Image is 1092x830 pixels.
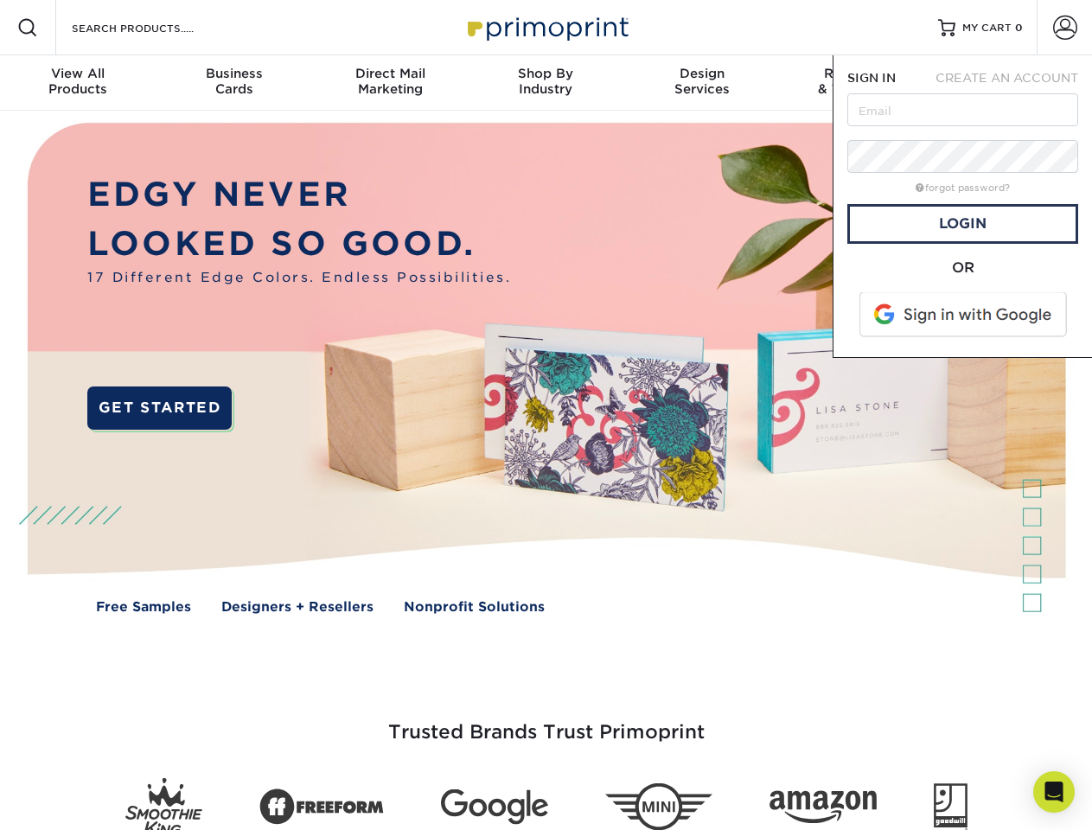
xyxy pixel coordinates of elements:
span: Business [156,66,311,81]
div: Services [624,66,780,97]
a: Shop ByIndustry [468,55,623,111]
div: Industry [468,66,623,97]
a: forgot password? [916,182,1010,194]
div: Marketing [312,66,468,97]
h3: Trusted Brands Trust Primoprint [41,680,1052,764]
span: SIGN IN [847,71,896,85]
input: SEARCH PRODUCTS..... [70,17,239,38]
span: 17 Different Edge Colors. Endless Possibilities. [87,268,511,288]
p: EDGY NEVER [87,170,511,220]
span: CREATE AN ACCOUNT [936,71,1078,85]
a: DesignServices [624,55,780,111]
a: Direct MailMarketing [312,55,468,111]
div: Open Intercom Messenger [1033,771,1075,813]
div: & Templates [780,66,936,97]
img: Primoprint [460,9,633,46]
span: Resources [780,66,936,81]
a: BusinessCards [156,55,311,111]
span: Design [624,66,780,81]
a: Free Samples [96,597,191,617]
a: GET STARTED [87,386,232,430]
span: Direct Mail [312,66,468,81]
p: LOOKED SO GOOD. [87,220,511,269]
div: OR [847,258,1078,278]
iframe: Google Customer Reviews [4,777,147,824]
a: Nonprofit Solutions [404,597,545,617]
span: 0 [1015,22,1023,34]
span: MY CART [962,21,1012,35]
img: Goodwill [934,783,967,830]
a: Resources& Templates [780,55,936,111]
a: Designers + Resellers [221,597,374,617]
div: Cards [156,66,311,97]
a: Login [847,204,1078,244]
img: Google [441,789,548,825]
span: Shop By [468,66,623,81]
input: Email [847,93,1078,126]
img: Amazon [770,791,877,824]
